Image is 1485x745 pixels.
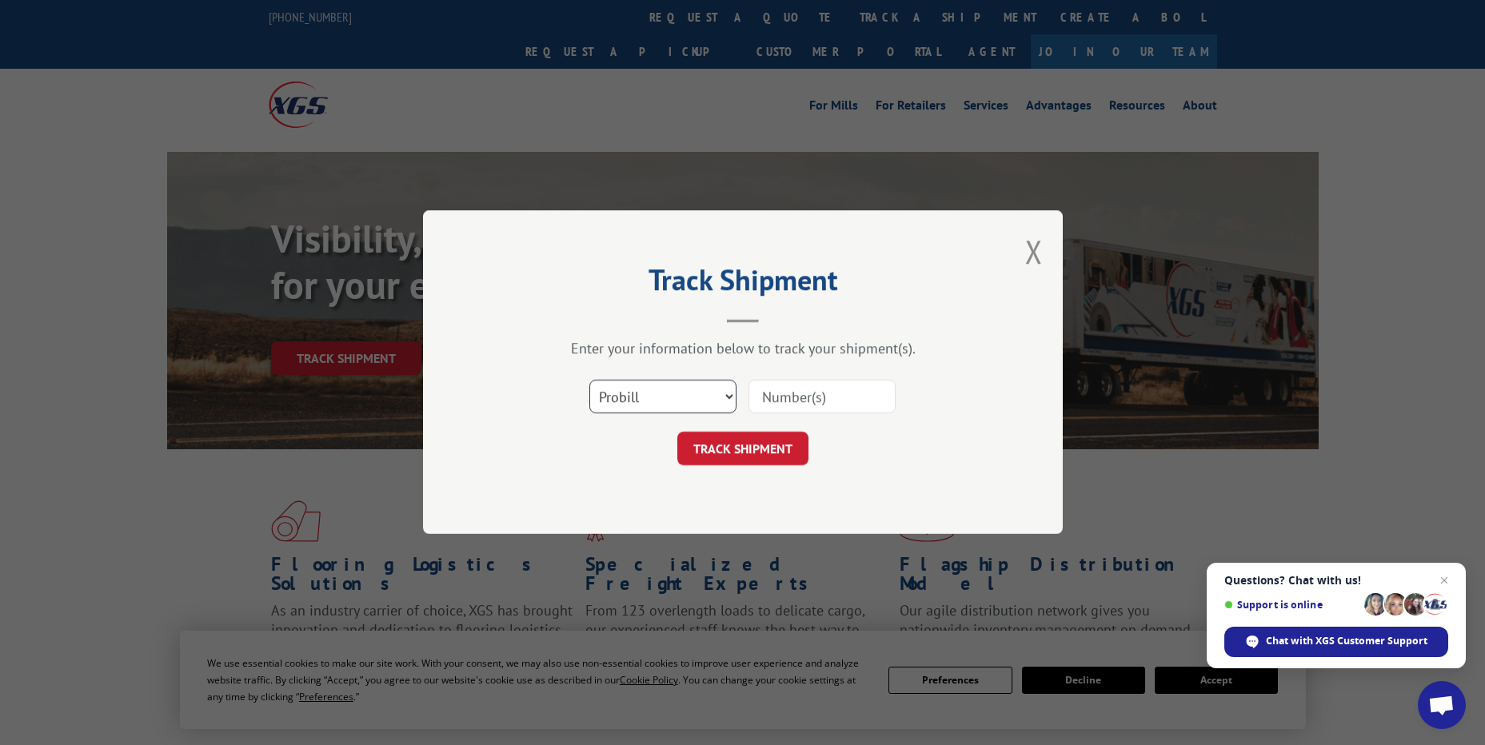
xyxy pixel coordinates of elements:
[1224,599,1359,611] span: Support is online
[1435,571,1454,590] span: Close chat
[1224,574,1448,587] span: Questions? Chat with us!
[1266,634,1427,648] span: Chat with XGS Customer Support
[677,432,808,466] button: TRACK SHIPMENT
[1224,627,1448,657] div: Chat with XGS Customer Support
[503,269,983,299] h2: Track Shipment
[1025,230,1043,273] button: Close modal
[503,340,983,358] div: Enter your information below to track your shipment(s).
[748,380,896,414] input: Number(s)
[1418,681,1466,729] div: Open chat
